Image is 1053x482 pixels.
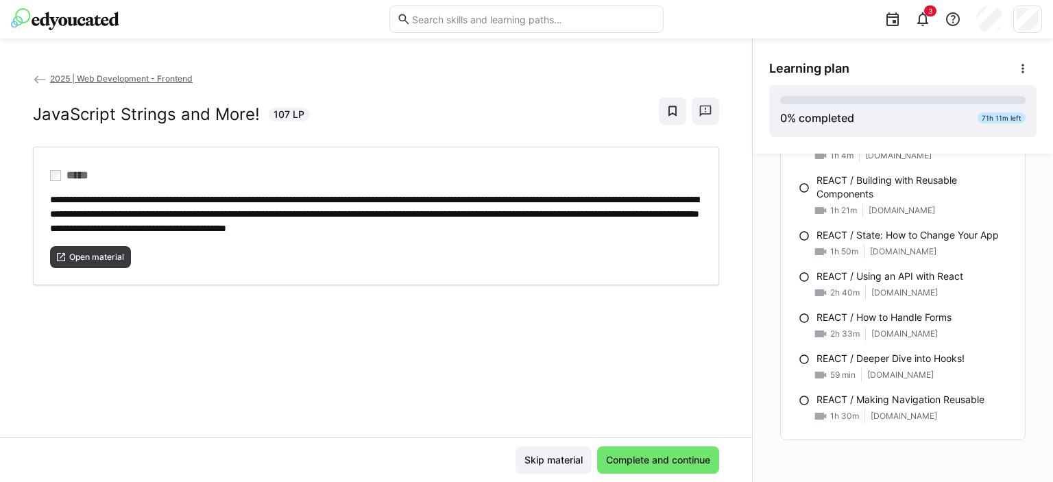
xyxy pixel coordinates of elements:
input: Search skills and learning paths… [411,13,656,25]
p: REACT / Building with Reusable Components [816,173,1014,201]
span: [DOMAIN_NAME] [865,150,932,161]
span: Skip material [522,453,585,467]
span: 1h 50m [830,246,858,257]
span: 1h 4m [830,150,854,161]
span: [DOMAIN_NAME] [869,205,935,216]
span: Learning plan [769,61,849,76]
a: 2025 | Web Development - Frontend [33,73,193,84]
span: [DOMAIN_NAME] [870,246,936,257]
div: 71h 11m left [978,112,1026,123]
button: Skip material [516,446,592,474]
span: [DOMAIN_NAME] [867,370,934,381]
p: REACT / Deeper Dive into Hooks! [816,352,965,365]
span: Open material [68,252,125,263]
span: 2h 33m [830,328,860,339]
span: [DOMAIN_NAME] [871,287,938,298]
span: [DOMAIN_NAME] [871,411,937,422]
span: Complete and continue [604,453,712,467]
span: 1h 30m [830,411,859,422]
p: REACT / Using an API with React [816,269,963,283]
span: 2025 | Web Development - Frontend [50,73,193,84]
span: 59 min [830,370,856,381]
span: 2h 40m [830,287,860,298]
div: % completed [780,110,854,126]
span: 1h 21m [830,205,857,216]
p: REACT / Making Navigation Reusable [816,393,984,407]
span: 107 LP [274,108,304,121]
button: Open material [50,246,131,268]
p: REACT / How to Handle Forms [816,311,952,324]
p: REACT / State: How to Change Your App [816,228,999,242]
button: Complete and continue [597,446,719,474]
span: 3 [928,7,932,15]
span: [DOMAIN_NAME] [871,328,938,339]
span: 0 [780,111,787,125]
h2: JavaScript Strings and More! [33,104,260,125]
